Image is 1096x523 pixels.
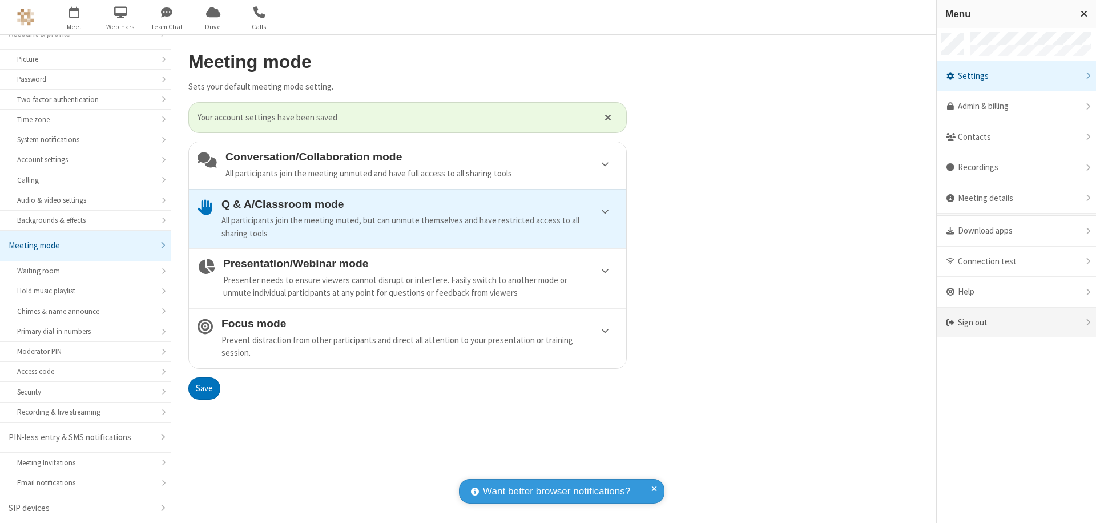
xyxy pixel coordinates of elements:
div: Password [17,74,154,85]
button: Save [188,377,220,400]
div: Audio & video settings [17,195,154,206]
div: Email notifications [17,477,154,488]
div: Meeting Invitations [17,457,154,468]
div: Access code [17,366,154,377]
div: Waiting room [17,265,154,276]
div: Recordings [937,152,1096,183]
span: Meet [53,22,96,32]
h4: Conversation/Collaboration mode [225,151,618,163]
div: Meeting details [937,183,1096,214]
div: Recording & live streaming [17,407,154,417]
div: Moderator PIN [17,346,154,357]
h4: Presentation/Webinar mode [223,258,618,269]
h4: Focus mode [221,317,618,329]
span: Team Chat [146,22,188,32]
iframe: Chat [1067,493,1087,515]
div: Two-factor authentication [17,94,154,105]
span: Drive [192,22,235,32]
img: QA Selenium DO NOT DELETE OR CHANGE [17,9,34,26]
div: All participants join the meeting unmuted and have full access to all sharing tools [225,167,618,180]
div: Presenter needs to ensure viewers cannot disrupt or interfere. Easily switch to another mode or u... [223,274,618,300]
div: Contacts [937,122,1096,153]
div: Settings [937,61,1096,92]
div: All participants join the meeting muted, but can unmute themselves and have restricted access to ... [221,214,618,240]
div: Picture [17,54,154,65]
span: Webinars [99,22,142,32]
h4: Q & A/Classroom mode [221,198,618,210]
span: Want better browser notifications? [483,484,630,499]
div: Download apps [937,216,1096,247]
a: Admin & billing [937,91,1096,122]
div: Primary dial-in numbers [17,326,154,337]
span: Your account settings have been saved [198,111,590,124]
div: Time zone [17,114,154,125]
p: Sets your default meeting mode setting. [188,81,627,94]
div: Chimes & name announce [17,306,154,317]
h3: Menu [945,9,1070,19]
div: PIN-less entry & SMS notifications [9,431,154,444]
div: Meeting mode [9,239,154,252]
div: Hold music playlist [17,285,154,296]
div: Connection test [937,247,1096,277]
span: Calls [238,22,281,32]
button: Close alert [599,109,618,126]
div: Prevent distraction from other participants and direct all attention to your presentation or trai... [221,334,618,360]
div: Sign out [937,308,1096,338]
div: Security [17,387,154,397]
div: SIP devices [9,502,154,515]
div: Help [937,277,1096,308]
h2: Meeting mode [188,52,627,72]
div: System notifications [17,134,154,145]
div: Account settings [17,154,154,165]
div: Calling [17,175,154,186]
div: Backgrounds & effects [17,215,154,226]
